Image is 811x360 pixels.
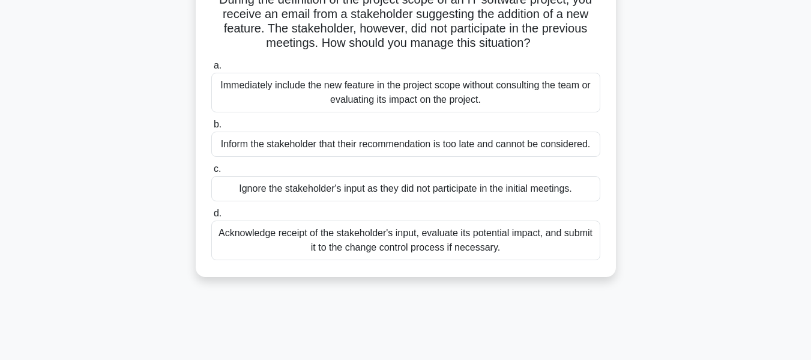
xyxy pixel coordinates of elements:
[211,132,600,157] div: Inform the stakeholder that their recommendation is too late and cannot be considered.
[211,176,600,201] div: Ignore the stakeholder's input as they did not participate in the initial meetings.
[214,208,222,218] span: d.
[211,73,600,112] div: Immediately include the new feature in the project scope without consulting the team or evaluatin...
[214,119,222,129] span: b.
[214,60,222,70] span: a.
[214,163,221,174] span: c.
[211,221,600,260] div: Acknowledge receipt of the stakeholder's input, evaluate its potential impact, and submit it to t...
